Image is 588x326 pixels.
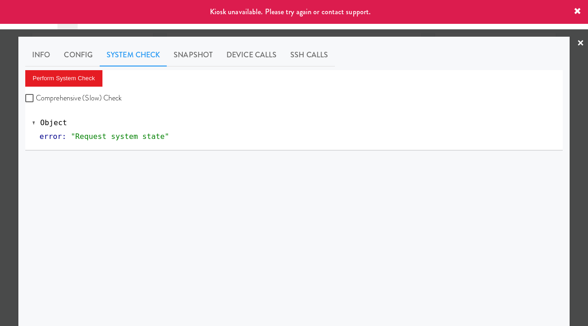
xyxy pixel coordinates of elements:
[210,6,371,17] span: Kiosk unavailable. Please try again or contact support.
[40,118,67,127] span: Object
[283,44,335,66] a: SSH Calls
[25,70,102,87] button: Perform System Check
[25,91,122,105] label: Comprehensive (Slow) Check
[71,132,169,141] span: "Request system state"
[577,29,584,58] a: ×
[40,132,62,141] span: error
[167,44,220,66] a: Snapshot
[25,95,36,102] input: Comprehensive (Slow) Check
[25,44,57,66] a: Info
[62,132,67,141] span: :
[57,44,100,66] a: Config
[100,44,167,66] a: System Check
[220,44,283,66] a: Device Calls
